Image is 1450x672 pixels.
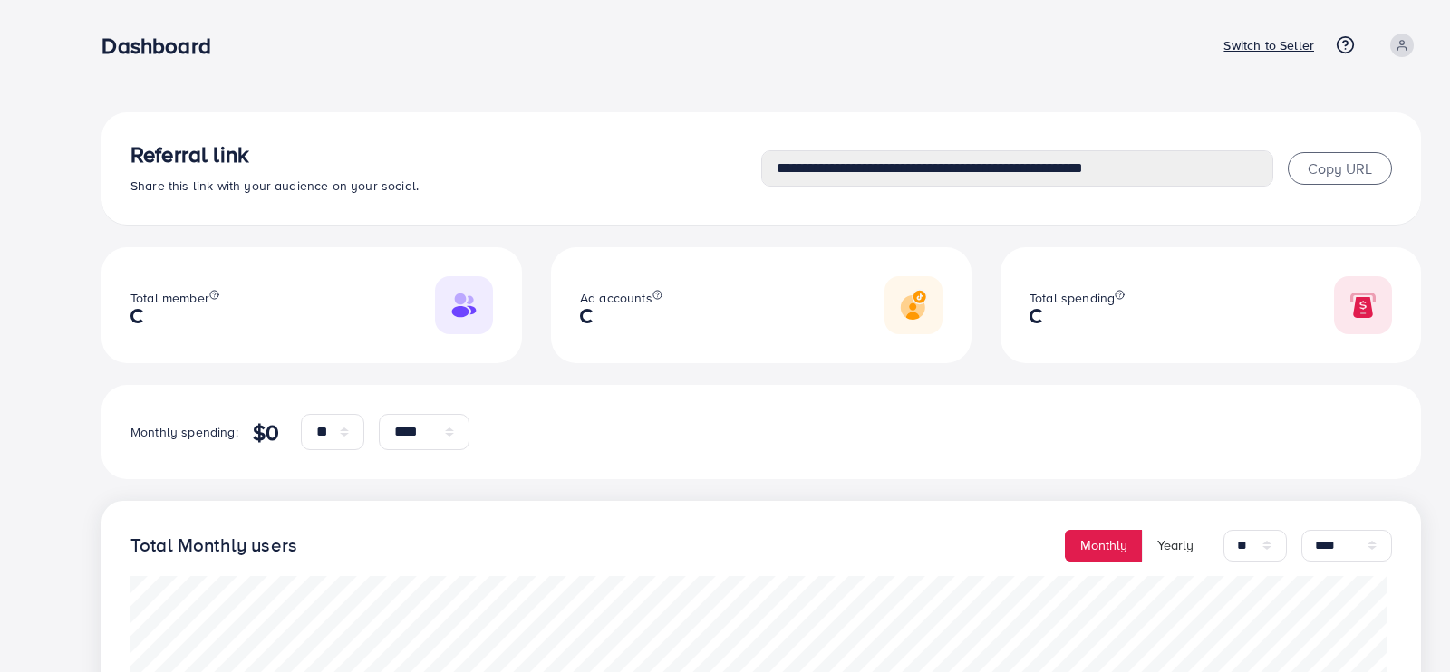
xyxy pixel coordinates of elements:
[1334,276,1392,334] img: Responsive image
[130,141,761,168] h3: Referral link
[1029,289,1115,307] span: Total spending
[884,276,942,334] img: Responsive image
[1223,34,1314,56] p: Switch to Seller
[580,289,652,307] span: Ad accounts
[1065,530,1143,562] button: Monthly
[130,289,209,307] span: Total member
[253,419,279,446] h4: $0
[101,33,225,59] h3: Dashboard
[1308,158,1372,178] span: Copy URL
[130,177,419,195] span: Share this link with your audience on your social.
[130,421,238,443] p: Monthly spending:
[130,534,297,557] h4: Total Monthly users
[435,276,493,334] img: Responsive image
[1142,530,1209,562] button: Yearly
[1288,152,1392,185] button: Copy URL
